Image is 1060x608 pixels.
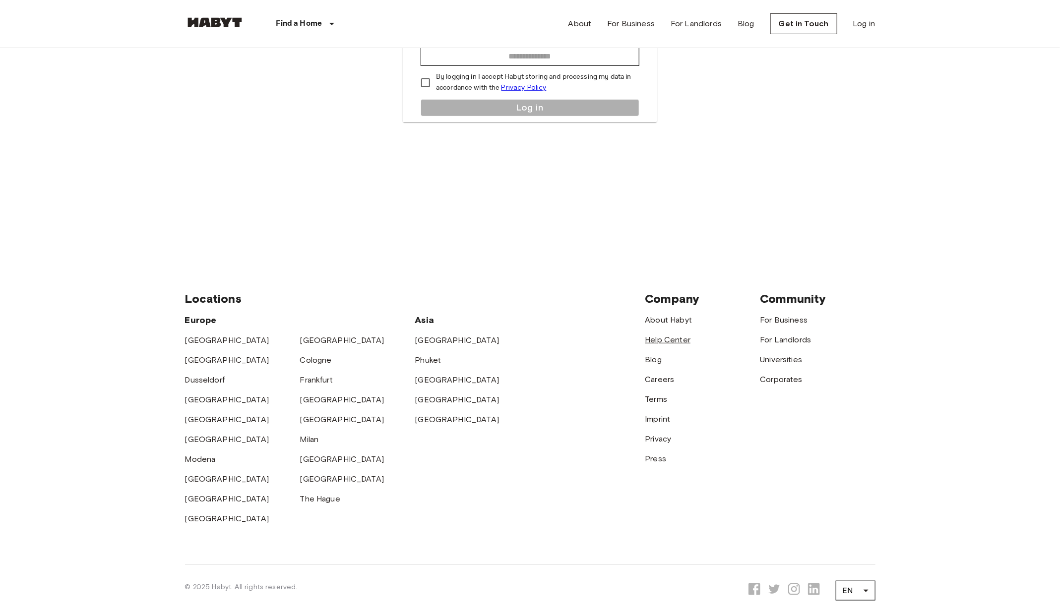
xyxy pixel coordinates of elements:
[185,17,245,27] img: Habyt
[808,583,820,599] a: Opens a new tab to Habyt LinkedIn page
[768,583,780,599] a: Opens a new tab to Habyt X page
[770,13,837,34] a: Get in Touch
[853,18,875,30] a: Log in
[300,454,384,464] a: [GEOGRAPHIC_DATA]
[788,583,800,599] a: Opens a new tab to Habyt Instagram page
[836,577,875,605] div: EN
[185,494,269,503] a: [GEOGRAPHIC_DATA]
[568,18,592,30] a: About
[645,454,667,463] a: Press
[607,18,655,30] a: For Business
[185,474,269,484] a: [GEOGRAPHIC_DATA]
[300,494,340,503] a: The Hague
[748,583,760,599] a: Opens a new tab to Habyt Facebook page
[185,454,216,464] a: Modena
[300,474,384,484] a: [GEOGRAPHIC_DATA]
[185,583,298,591] span: © 2025 Habyt. All rights reserved.
[276,18,322,30] p: Find a Home
[738,18,754,30] a: Blog
[671,18,722,30] a: For Landlords
[185,514,269,523] a: [GEOGRAPHIC_DATA]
